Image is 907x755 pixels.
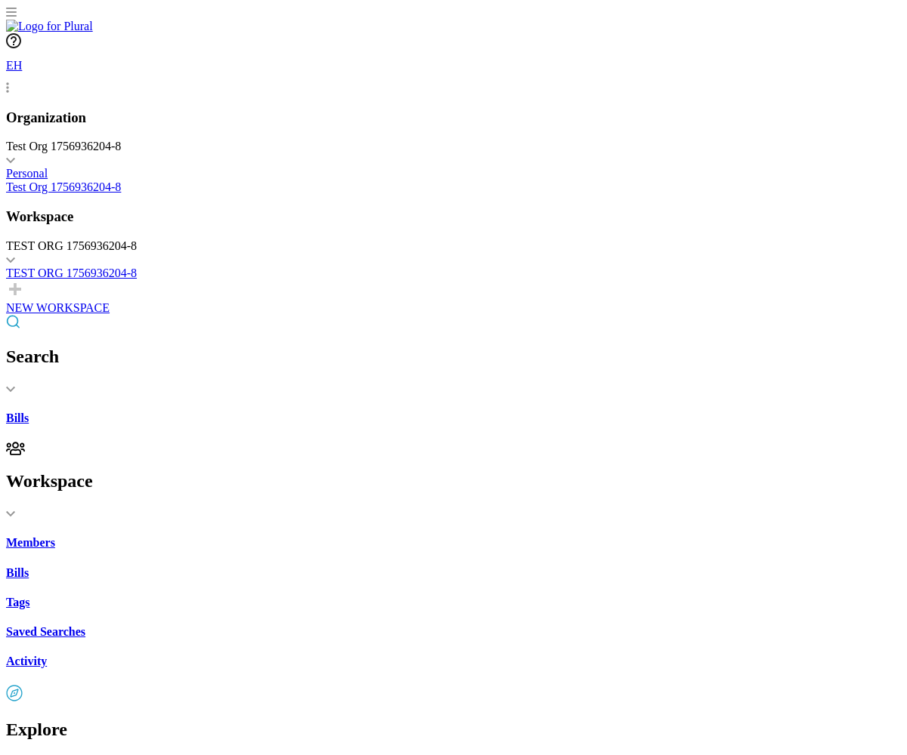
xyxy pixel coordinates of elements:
h3: Workspace [6,208,901,225]
a: Activity [6,655,901,668]
a: Bills [6,566,901,580]
a: Test Org 1756936204-8 [6,180,901,194]
a: EH [6,51,901,94]
div: NEW WORKSPACE [6,301,901,315]
a: Bills [6,411,901,425]
div: Test Org 1756936204-8 [6,140,901,153]
a: Tags [6,596,901,609]
a: Personal [6,167,901,180]
h2: Search [6,347,901,367]
a: TEST ORG 1756936204-8 [6,267,901,280]
img: Logo for Plural [6,20,93,33]
a: NEW WORKSPACE [6,280,901,315]
h2: Workspace [6,471,901,492]
h3: Organization [6,109,901,126]
div: EH [6,51,36,82]
a: Saved Searches [6,625,901,639]
h2: Explore [6,720,901,740]
a: Members [6,536,901,550]
div: TEST ORG 1756936204-8 [6,239,901,253]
